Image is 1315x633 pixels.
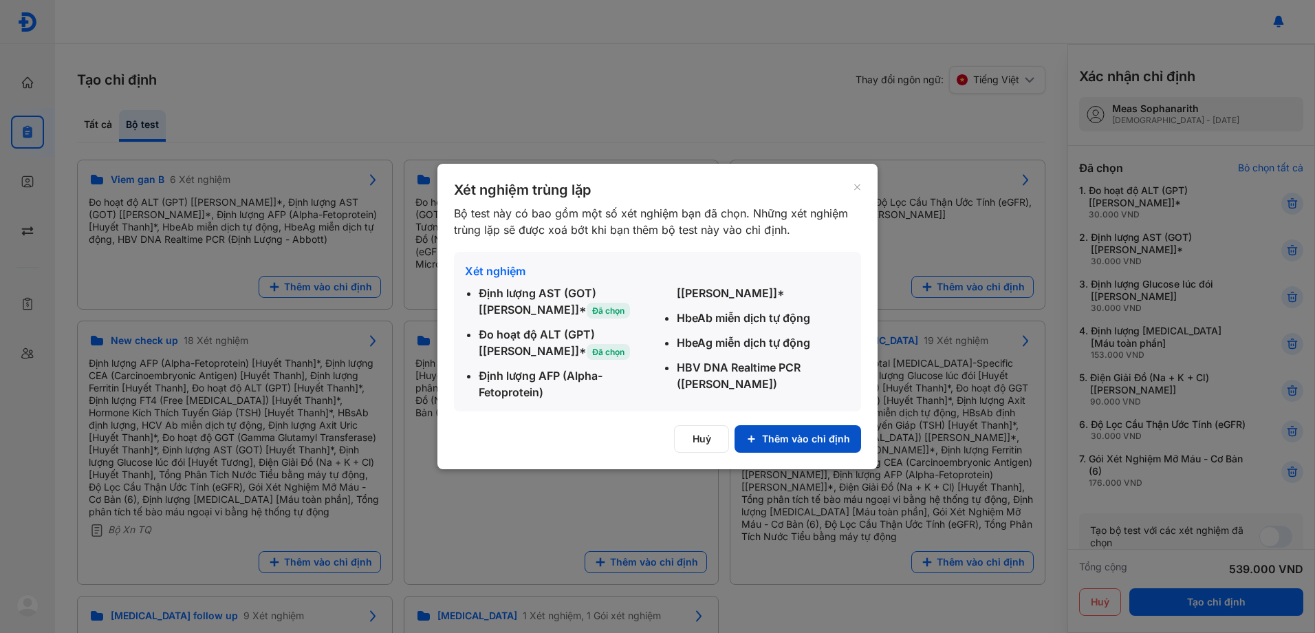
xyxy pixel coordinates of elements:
span: Đã chọn [587,344,630,360]
button: Thêm vào chỉ định [735,425,861,453]
button: Huỷ [674,425,729,453]
div: Xét nghiệm trùng lặp [454,180,854,200]
div: Bộ test này có bao gồm một số xét nghiệm bạn đã chọn. Những xét nghiệm trùng lặp sẽ được xoá bớt ... [454,205,854,238]
div: Định lượng AST (GOT) [[PERSON_NAME]]* [479,285,652,318]
div: HBV DNA Realtime PCR ([PERSON_NAME]) [677,359,850,392]
div: HbeAg miễn dịch tự động [677,334,850,351]
div: Xét nghiệm [465,263,850,279]
span: Đã chọn [587,303,630,319]
div: HbeAb miễn dịch tự động [677,310,850,326]
div: Đo hoạt độ ALT (GPT) [[PERSON_NAME]]* [479,326,652,359]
